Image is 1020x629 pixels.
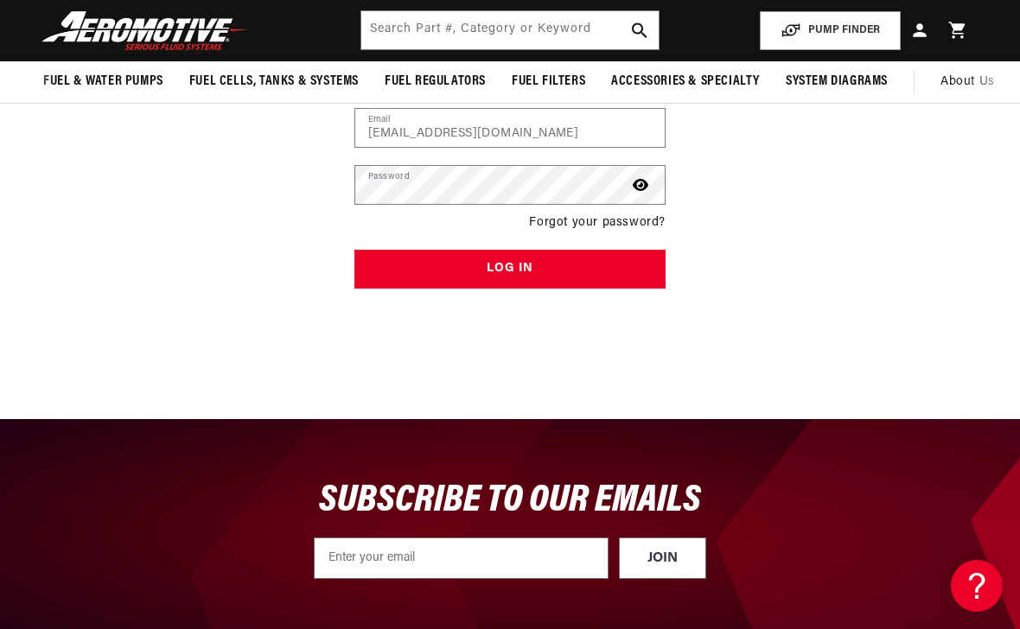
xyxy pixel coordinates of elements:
[372,61,499,102] summary: Fuel Regulators
[43,73,163,91] span: Fuel & Water Pumps
[598,61,773,102] summary: Accessories & Specialty
[355,109,665,147] input: Email
[621,11,659,49] button: search button
[512,73,585,91] span: Fuel Filters
[314,537,609,579] input: Enter your email
[786,73,888,91] span: System Diagrams
[619,537,706,579] button: JOIN
[319,481,701,520] span: SUBSCRIBE TO OUR EMAILS
[354,250,666,289] button: Log in
[529,213,666,232] a: Forgot your password?
[361,11,660,49] input: Search by Part Number, Category or Keyword
[940,75,995,88] span: About Us
[760,11,901,50] button: PUMP FINDER
[928,61,1008,103] a: About Us
[176,61,372,102] summary: Fuel Cells, Tanks & Systems
[30,61,176,102] summary: Fuel & Water Pumps
[773,61,901,102] summary: System Diagrams
[499,61,598,102] summary: Fuel Filters
[189,73,359,91] span: Fuel Cells, Tanks & Systems
[37,10,253,51] img: Aeromotive
[385,73,486,91] span: Fuel Regulators
[611,73,760,91] span: Accessories & Specialty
